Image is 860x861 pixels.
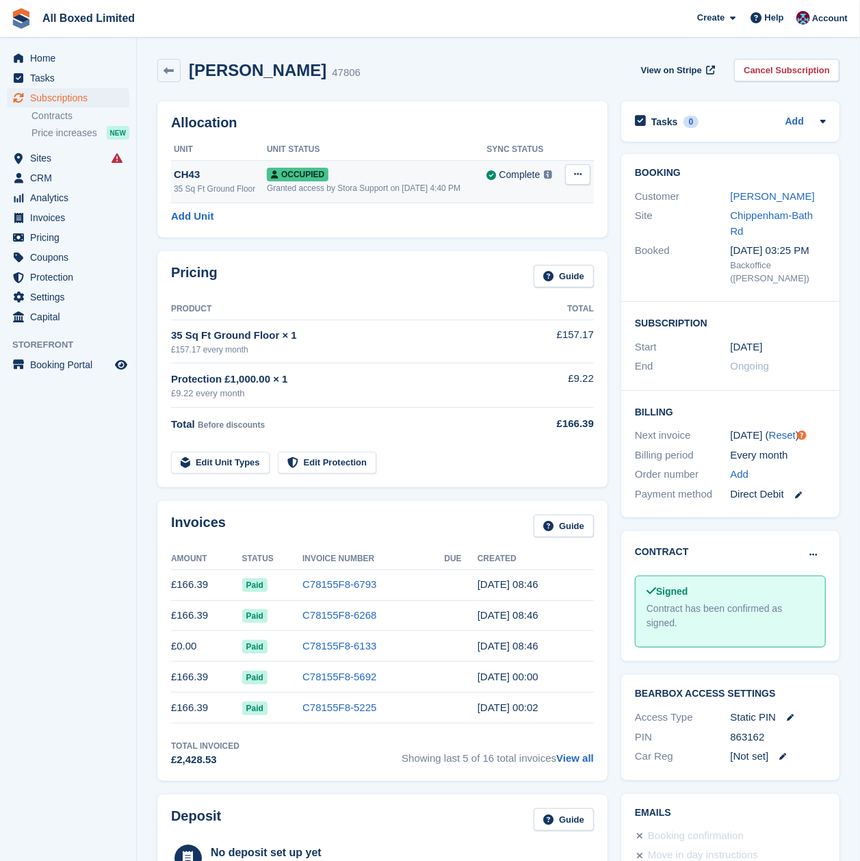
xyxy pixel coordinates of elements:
td: £166.39 [171,693,242,723]
th: Unit [171,139,267,161]
div: Total Invoiced [171,740,239,752]
a: C78155F8-6133 [302,640,376,652]
a: menu [7,68,129,88]
a: All Boxed Limited [37,7,140,29]
img: icon-info-grey-7440780725fd019a000dd9b08b2336e03edf1995a4989e88bcd33f0948082b44.svg [544,170,552,179]
a: Edit Protection [278,452,376,474]
th: Unit Status [267,139,487,161]
a: menu [7,268,129,287]
th: Total [529,298,594,320]
h2: Emails [635,808,826,819]
span: Analytics [30,188,112,207]
div: Customer [635,189,731,205]
th: Due [444,548,477,570]
h2: BearBox Access Settings [635,689,826,699]
span: CRM [30,168,112,188]
a: Preview store [113,357,129,373]
a: Guide [534,265,594,287]
div: Car Reg [635,749,731,764]
span: Showing last 5 of 16 total invoices [402,740,594,768]
div: Start [635,339,731,355]
th: Sync Status [487,139,562,161]
div: 35 Sq Ft Ground Floor [174,183,267,195]
a: menu [7,149,129,168]
time: 2025-07-30 23:00:56 UTC [478,671,538,682]
th: Product [171,298,529,320]
span: Help [765,11,784,25]
h2: Deposit [171,808,221,831]
span: Occupied [267,168,328,181]
a: C78155F8-6268 [302,609,376,621]
h2: Billing [635,404,826,418]
span: Before discounts [198,420,265,430]
span: Pricing [30,228,112,247]
div: £9.22 every month [171,387,529,400]
div: 863162 [731,730,826,745]
span: Invoices [30,208,112,227]
td: £157.17 [529,320,594,363]
div: [DATE] ( ) [731,428,826,444]
div: Protection £1,000.00 × 1 [171,372,529,387]
div: £2,428.53 [171,752,239,768]
td: £166.39 [171,600,242,631]
h2: Allocation [171,115,594,131]
span: Paid [242,702,268,715]
div: Tooltip anchor [796,429,808,441]
a: Reset [769,429,796,441]
time: 2025-06-30 23:02:37 UTC [478,702,538,713]
a: menu [7,287,129,307]
div: Site [635,208,731,239]
a: C78155F8-5692 [302,671,376,682]
a: C78155F8-6793 [302,578,376,590]
span: Account [812,12,848,25]
a: menu [7,307,129,326]
span: Capital [30,307,112,326]
div: Contract has been confirmed as signed. [647,602,814,630]
div: £157.17 every month [171,344,529,356]
th: Amount [171,548,242,570]
h2: Contract [635,545,689,559]
div: 47806 [332,65,361,81]
span: Booking Portal [30,355,112,374]
span: Subscriptions [30,88,112,107]
span: Home [30,49,112,68]
div: Complete [499,168,540,182]
div: Booked [635,243,731,285]
a: Add [785,114,804,130]
time: 2025-08-31 07:46:26 UTC [478,609,538,621]
div: No deposit set up yet [211,845,493,861]
a: menu [7,355,129,374]
a: Guide [534,808,594,831]
a: Contracts [31,110,129,123]
a: Guide [534,515,594,537]
a: Add [731,467,749,483]
div: CH43 [174,167,267,183]
div: [DATE] 03:25 PM [731,243,826,259]
div: End [635,359,731,374]
h2: Subscription [635,316,826,329]
span: Price increases [31,127,97,140]
img: stora-icon-8386f47178a22dfd0bd8f6a31ec36ba5ce8667c1dd55bd0f319d3a0aa187defe.svg [11,8,31,29]
a: menu [7,168,129,188]
h2: [PERSON_NAME] [189,61,326,79]
div: Granted access by Stora Support on [DATE] 4:40 PM [267,182,487,194]
a: Edit Unit Types [171,452,270,474]
h2: Booking [635,168,826,179]
span: View on Stripe [641,64,702,77]
div: Next invoice [635,428,731,444]
a: C78155F8-5225 [302,702,376,713]
span: Settings [30,287,112,307]
a: View on Stripe [636,59,718,81]
span: Tasks [30,68,112,88]
span: Paid [242,640,268,654]
div: Static PIN [731,710,826,725]
a: View all [556,752,594,764]
div: Order number [635,467,731,483]
a: Price increases NEW [31,125,129,140]
td: £166.39 [171,662,242,693]
th: Status [242,548,302,570]
h2: Invoices [171,515,226,537]
div: NEW [107,126,129,140]
a: menu [7,188,129,207]
span: Paid [242,609,268,623]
